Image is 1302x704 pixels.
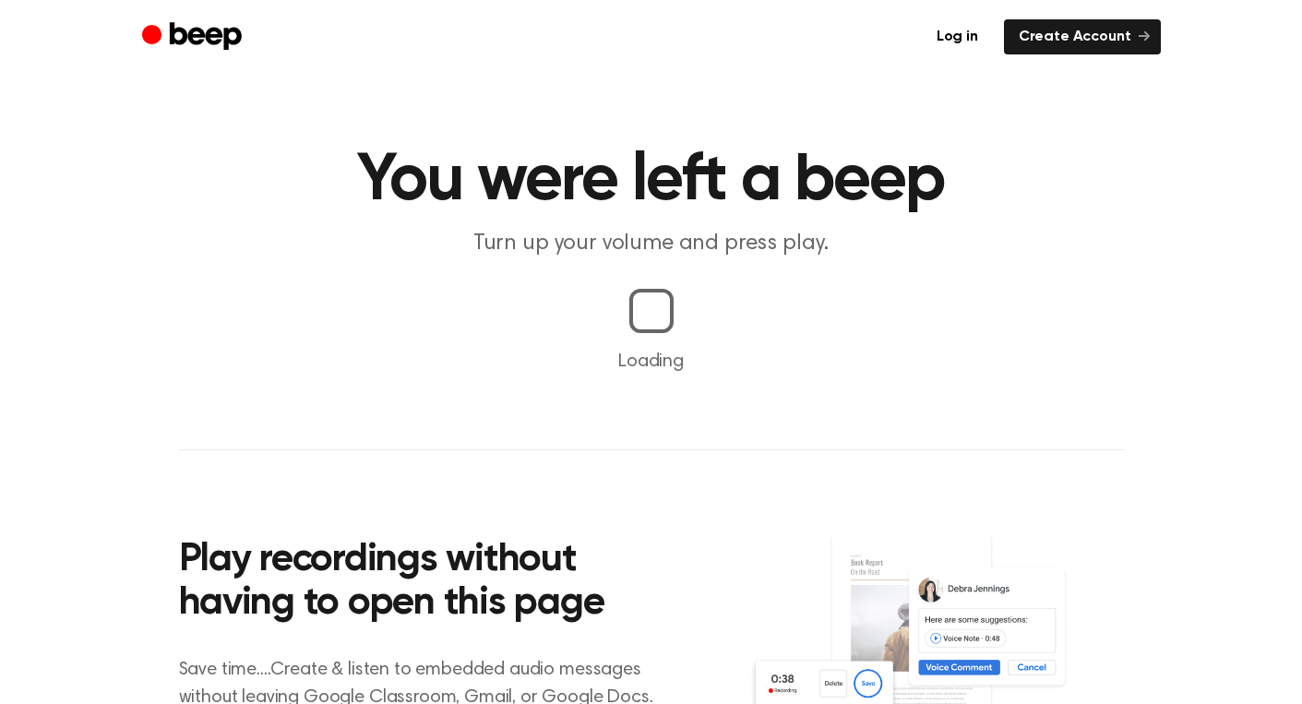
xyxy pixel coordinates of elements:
[1004,19,1161,54] a: Create Account
[22,348,1280,376] p: Loading
[297,229,1006,259] p: Turn up your volume and press play.
[142,19,246,55] a: Beep
[179,148,1124,214] h1: You were left a beep
[179,539,676,626] h2: Play recordings without having to open this page
[922,19,993,54] a: Log in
